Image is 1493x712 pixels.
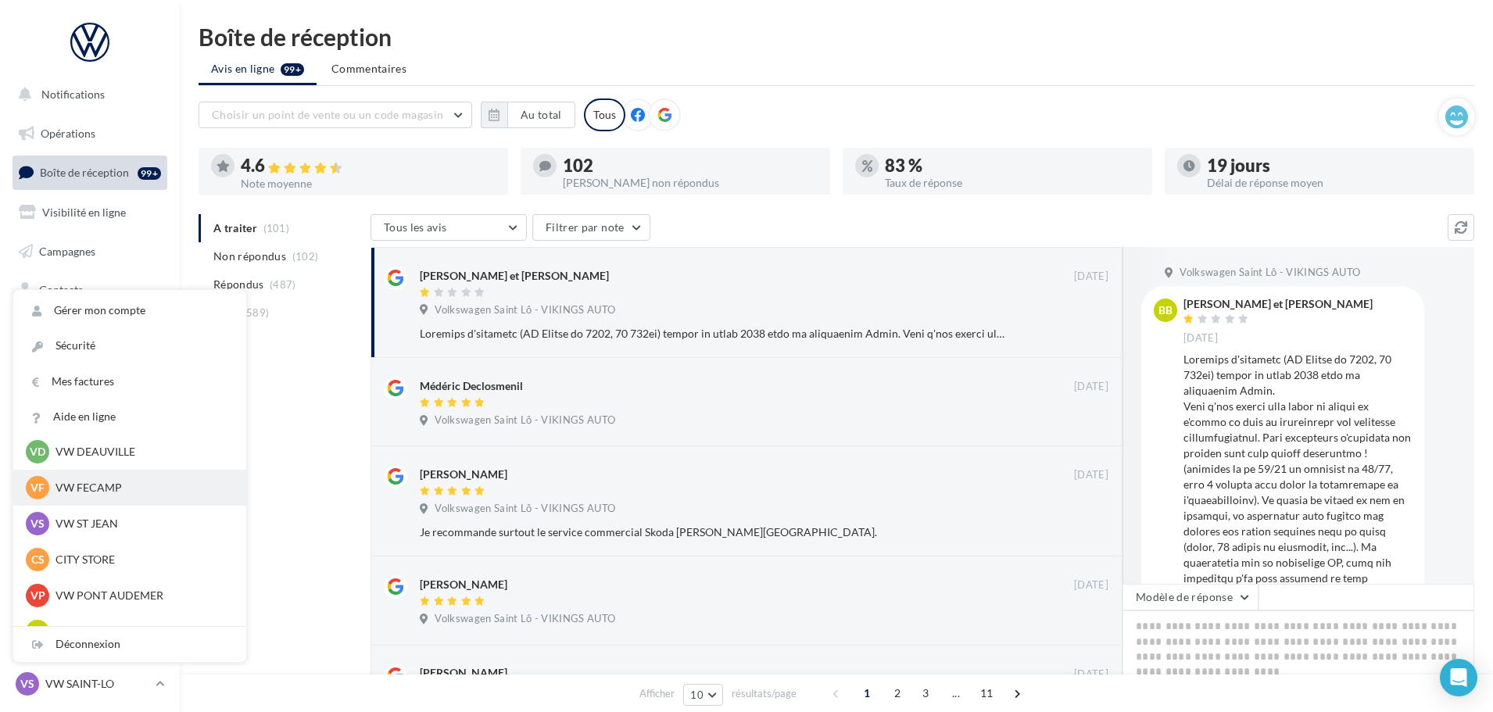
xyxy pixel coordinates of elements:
[885,157,1140,174] div: 83 %
[292,250,319,263] span: (102)
[30,444,45,460] span: VD
[420,467,507,482] div: [PERSON_NAME]
[39,283,83,296] span: Contacts
[9,196,170,229] a: Visibilité en ligne
[420,326,1007,342] div: Loremips d'sitametc (AD Elitse do 7202, 70 732ei) tempor in utlab 2038 etdo ma aliquaenim Admin. ...
[420,378,523,394] div: Médéric Declosmenil
[420,268,609,284] div: [PERSON_NAME] et [PERSON_NAME]
[9,442,170,488] a: Campagnes DataOnDemand
[212,108,443,121] span: Choisir un point de vente ou un code magasin
[913,681,938,706] span: 3
[138,167,161,180] div: 99+
[45,676,149,692] p: VW SAINT-LO
[9,274,170,306] a: Contacts
[13,399,246,435] a: Aide en ligne
[31,624,45,639] span: VL
[270,278,296,291] span: (487)
[481,102,575,128] button: Au total
[20,676,34,692] span: VS
[1122,584,1258,610] button: Modèle de réponse
[1158,302,1173,318] span: BB
[507,102,575,128] button: Au total
[241,178,496,189] div: Note moyenne
[30,480,45,496] span: VF
[55,552,227,567] p: CITY STORE
[31,552,45,567] span: CS
[420,577,507,592] div: [PERSON_NAME]
[371,214,527,241] button: Tous les avis
[41,127,95,140] span: Opérations
[30,588,45,603] span: VP
[690,689,704,701] span: 10
[199,102,472,128] button: Choisir un point de vente ou un code magasin
[55,588,227,603] p: VW PONT AUDEMER
[199,25,1474,48] div: Boîte de réception
[1074,578,1108,592] span: [DATE]
[1183,299,1373,309] div: [PERSON_NAME] et [PERSON_NAME]
[563,177,818,188] div: [PERSON_NAME] non répondus
[9,156,170,189] a: Boîte de réception99+
[1074,667,1108,682] span: [DATE]
[55,444,227,460] p: VW DEAUVILLE
[435,612,615,626] span: Volkswagen Saint Lô - VIKINGS AUTO
[30,516,45,531] span: VS
[42,206,126,219] span: Visibilité en ligne
[55,624,227,639] p: VW LISIEUX
[9,313,170,345] a: Médiathèque
[943,681,968,706] span: ...
[384,220,447,234] span: Tous les avis
[563,157,818,174] div: 102
[40,166,129,179] span: Boîte de réception
[435,303,615,317] span: Volkswagen Saint Lô - VIKINGS AUTO
[55,480,227,496] p: VW FECAMP
[1074,380,1108,394] span: [DATE]
[639,686,675,701] span: Afficher
[532,214,650,241] button: Filtrer par note
[13,364,246,399] a: Mes factures
[13,293,246,328] a: Gérer mon compte
[420,665,507,681] div: [PERSON_NAME]
[213,277,264,292] span: Répondus
[41,88,105,101] span: Notifications
[435,502,615,516] span: Volkswagen Saint Lô - VIKINGS AUTO
[1074,270,1108,284] span: [DATE]
[9,352,170,385] a: Calendrier
[9,390,170,436] a: PLV et print personnalisable
[885,177,1140,188] div: Taux de réponse
[9,117,170,150] a: Opérations
[974,681,1000,706] span: 11
[13,669,167,699] a: VS VW SAINT-LO
[55,516,227,531] p: VW ST JEAN
[39,244,95,257] span: Campagnes
[1180,266,1360,280] span: Volkswagen Saint Lô - VIKINGS AUTO
[435,413,615,428] span: Volkswagen Saint Lô - VIKINGS AUTO
[854,681,879,706] span: 1
[9,78,164,111] button: Notifications
[1207,157,1462,174] div: 19 jours
[243,306,270,319] span: (589)
[9,235,170,268] a: Campagnes
[13,328,246,363] a: Sécurité
[885,681,910,706] span: 2
[1207,177,1462,188] div: Délai de réponse moyen
[1074,468,1108,482] span: [DATE]
[584,98,625,131] div: Tous
[1440,659,1477,696] div: Open Intercom Messenger
[331,61,406,77] span: Commentaires
[683,684,723,706] button: 10
[1183,331,1218,345] span: [DATE]
[13,627,246,662] div: Déconnexion
[241,157,496,175] div: 4.6
[732,686,797,701] span: résultats/page
[213,249,286,264] span: Non répondus
[420,524,1007,540] div: Je recommande surtout le service commercial Skoda [PERSON_NAME][GEOGRAPHIC_DATA].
